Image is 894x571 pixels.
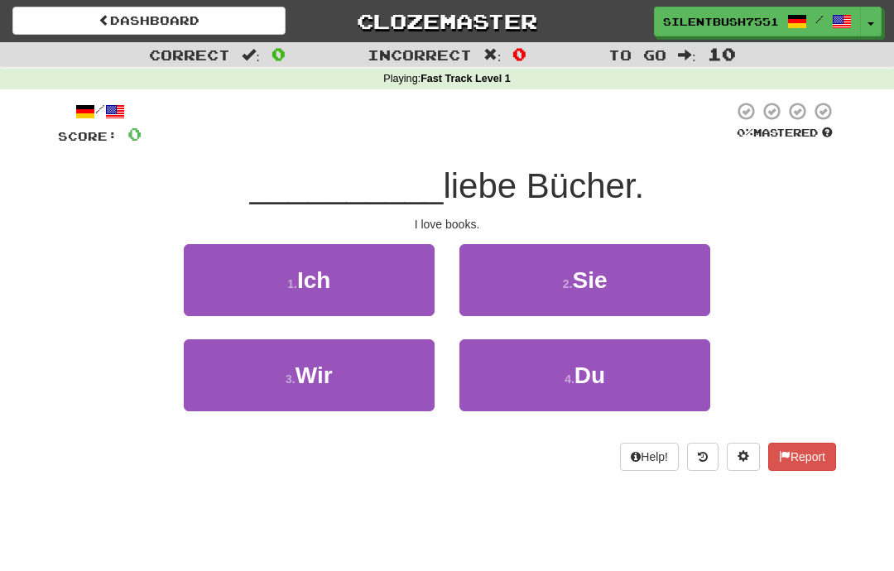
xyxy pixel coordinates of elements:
div: Mastered [733,126,836,141]
button: 4.Du [459,339,710,411]
span: : [678,48,696,62]
button: 1.Ich [184,244,435,316]
span: Wir [296,362,333,388]
a: SilentBush7551 / [654,7,861,36]
span: Ich [297,267,330,293]
span: Incorrect [368,46,472,63]
span: To go [608,46,666,63]
small: 2 . [563,277,573,290]
span: 0 % [737,126,753,139]
small: 1 . [287,277,297,290]
span: Correct [149,46,230,63]
strong: Fast Track Level 1 [421,73,511,84]
span: SilentBush7551 [663,14,779,29]
div: I love books. [58,216,836,233]
span: Du [574,362,605,388]
div: / [58,101,142,122]
button: Report [768,443,836,471]
span: __________ [250,166,444,205]
button: 2.Sie [459,244,710,316]
span: : [483,48,502,62]
span: Sie [572,267,607,293]
span: : [242,48,260,62]
span: liebe Bücher. [443,166,644,205]
span: 10 [708,44,736,64]
button: Help! [620,443,679,471]
button: Round history (alt+y) [687,443,719,471]
small: 3 . [286,372,296,386]
a: Clozemaster [310,7,584,36]
span: 0 [512,44,526,64]
span: 0 [127,123,142,144]
span: Score: [58,129,118,143]
button: 3.Wir [184,339,435,411]
small: 4 . [565,372,574,386]
span: 0 [272,44,286,64]
a: Dashboard [12,7,286,35]
span: / [815,13,824,25]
